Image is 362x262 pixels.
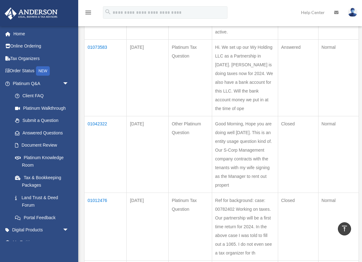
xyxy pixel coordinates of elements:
[168,116,212,193] td: Other Platinum Question
[9,151,75,171] a: Platinum Knowledge Room
[212,40,278,116] td: Hi. We set up our Wy Holding LLC as a Partnership in [DATE]. [PERSON_NAME] is doing taxes now for...
[3,8,59,20] img: Anderson Advisors Platinum Portal
[348,8,357,17] img: User Pic
[212,193,278,261] td: Ref for background: case: 00782402 Working on taxes. Our partnership will be a first time return ...
[9,191,75,211] a: Land Trust & Deed Forum
[338,222,351,235] a: vertical_align_top
[9,114,75,127] a: Submit a Question
[36,66,50,76] div: NEW
[4,65,78,78] a: Order StatusNEW
[4,52,78,65] a: Tax Organizers
[4,77,75,90] a: Platinum Q&Aarrow_drop_down
[84,11,92,16] a: menu
[9,90,75,102] a: Client FAQ
[318,40,359,116] td: Normal
[9,127,72,139] a: Answered Questions
[63,224,75,237] span: arrow_drop_down
[4,28,78,40] a: Home
[4,224,78,236] a: Digital Productsarrow_drop_down
[9,211,75,224] a: Portal Feedback
[4,236,78,249] a: My Entitiesarrow_drop_down
[278,116,318,193] td: Closed
[318,116,359,193] td: Normal
[63,77,75,90] span: arrow_drop_down
[168,40,212,116] td: Platinum Tax Question
[318,193,359,261] td: Normal
[4,40,78,53] a: Online Ordering
[127,116,168,193] td: [DATE]
[127,193,168,261] td: [DATE]
[63,236,75,249] span: arrow_drop_down
[84,9,92,16] i: menu
[84,116,127,193] td: 01042322
[105,8,111,15] i: search
[278,40,318,116] td: Answered
[168,193,212,261] td: Platinum Tax Question
[9,102,75,114] a: Platinum Walkthrough
[9,171,75,191] a: Tax & Bookkeeping Packages
[9,139,75,152] a: Document Review
[278,193,318,261] td: Closed
[212,116,278,193] td: Good Morning, Hope you are doing well [DATE]. This is an entity usage question kind of. Our S-Cor...
[84,193,127,261] td: 01012476
[127,40,168,116] td: [DATE]
[84,40,127,116] td: 01073583
[341,225,348,232] i: vertical_align_top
